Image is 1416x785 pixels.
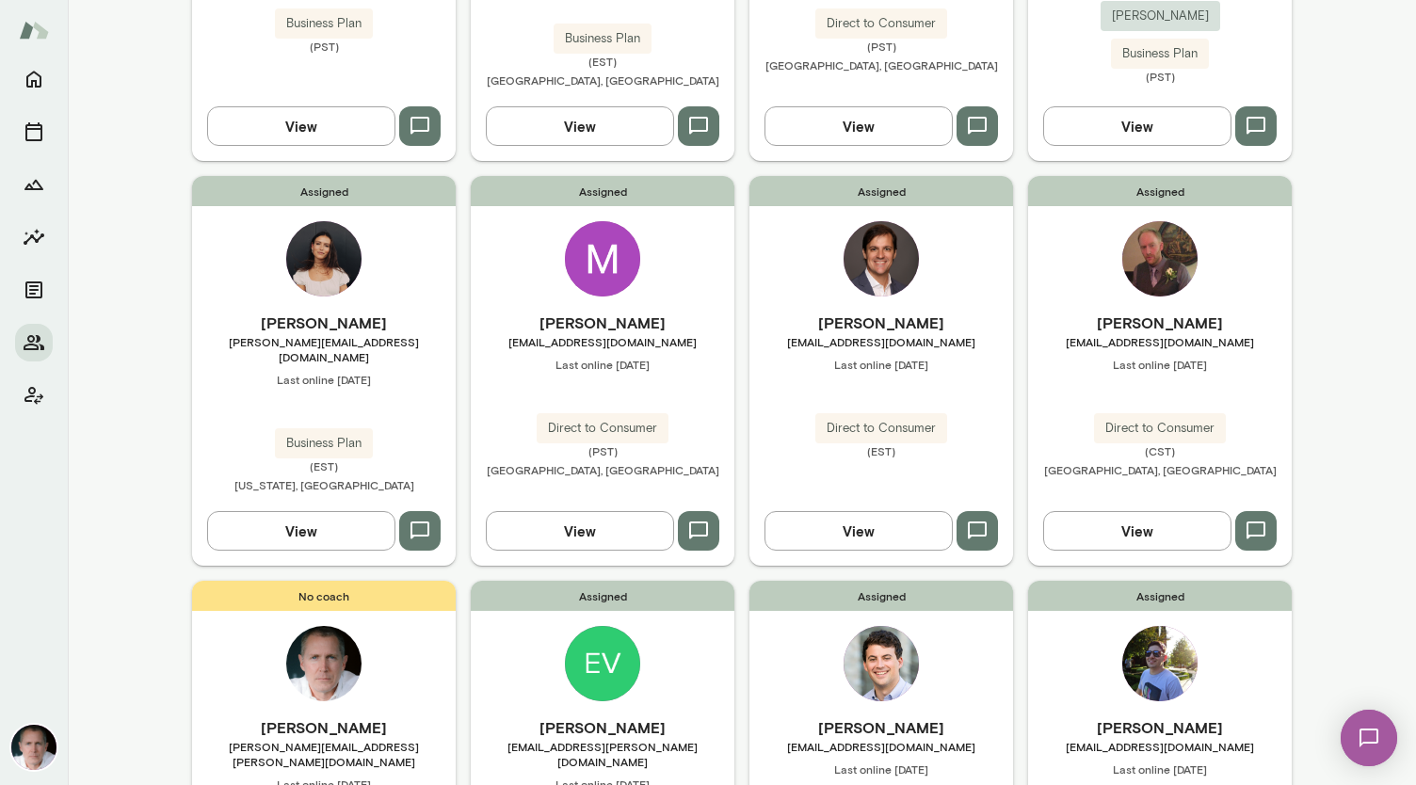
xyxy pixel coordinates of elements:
h6: [PERSON_NAME] [471,312,734,334]
span: Direct to Consumer [1094,419,1226,438]
span: [PERSON_NAME] [1101,7,1220,25]
h6: [PERSON_NAME] [749,312,1013,334]
span: (EST) [192,458,456,473]
span: [PERSON_NAME][EMAIL_ADDRESS][PERSON_NAME][DOMAIN_NAME] [192,739,456,769]
h6: [PERSON_NAME] [471,716,734,739]
span: [GEOGRAPHIC_DATA], [GEOGRAPHIC_DATA] [765,58,998,72]
button: Home [15,60,53,98]
img: Brian Stanley [1122,221,1198,296]
button: View [764,511,953,551]
span: Assigned [192,176,456,206]
span: [GEOGRAPHIC_DATA], [GEOGRAPHIC_DATA] [487,463,719,476]
button: View [486,106,674,146]
span: Assigned [471,176,734,206]
span: Last online [DATE] [1028,357,1292,372]
h6: [PERSON_NAME] [192,312,456,334]
span: (PST) [749,39,1013,54]
span: Business Plan [275,434,373,453]
h6: [PERSON_NAME] [749,716,1013,739]
img: Jordan Stern [844,626,919,701]
span: (CST) [1028,443,1292,458]
span: [GEOGRAPHIC_DATA], [GEOGRAPHIC_DATA] [1044,463,1277,476]
img: Emma Bates [286,221,362,296]
span: [EMAIL_ADDRESS][PERSON_NAME][DOMAIN_NAME] [471,739,734,769]
span: Last online [DATE] [749,761,1013,777]
span: Business Plan [275,14,373,33]
span: Direct to Consumer [537,419,668,438]
span: (PST) [471,443,734,458]
span: Direct to Consumer [815,14,947,33]
span: Business Plan [554,29,652,48]
button: Insights [15,218,53,256]
span: [EMAIL_ADDRESS][DOMAIN_NAME] [749,739,1013,754]
span: Assigned [749,581,1013,611]
span: [GEOGRAPHIC_DATA], [GEOGRAPHIC_DATA] [487,73,719,87]
span: Last online [DATE] [471,357,734,372]
span: Direct to Consumer [815,419,947,438]
span: [US_STATE], [GEOGRAPHIC_DATA] [234,478,414,491]
button: View [1043,106,1231,146]
span: Business Plan [1111,44,1209,63]
img: Mike Lane [11,725,56,770]
button: View [764,106,953,146]
button: Growth Plan [15,166,53,203]
button: Documents [15,271,53,309]
button: View [207,511,395,551]
span: [EMAIL_ADDRESS][DOMAIN_NAME] [749,334,1013,349]
button: Members [15,324,53,361]
button: Sessions [15,113,53,151]
span: Assigned [749,176,1013,206]
img: Mento [19,12,49,48]
img: Nico Rattazzi [1122,626,1198,701]
span: (EST) [471,54,734,69]
span: [EMAIL_ADDRESS][DOMAIN_NAME] [1028,334,1292,349]
span: (PST) [1028,69,1292,84]
span: Assigned [1028,176,1292,206]
h6: [PERSON_NAME] [1028,312,1292,334]
span: Last online [DATE] [192,372,456,387]
span: (EST) [749,443,1013,458]
h6: [PERSON_NAME] [1028,716,1292,739]
img: Michael Ulin [565,221,640,296]
span: Assigned [471,581,734,611]
button: View [207,106,395,146]
span: Last online [DATE] [749,357,1013,372]
img: Evan Roche [565,626,640,701]
span: No coach [192,581,456,611]
span: (PST) [192,39,456,54]
span: [EMAIL_ADDRESS][DOMAIN_NAME] [1028,739,1292,754]
span: Last online [DATE] [1028,761,1292,777]
h6: [PERSON_NAME] [192,716,456,739]
button: View [486,511,674,551]
img: Luciano M [844,221,919,296]
span: [EMAIL_ADDRESS][DOMAIN_NAME] [471,334,734,349]
button: View [1043,511,1231,551]
img: Mike Lane [286,626,362,701]
button: Client app [15,376,53,414]
span: [PERSON_NAME][EMAIL_ADDRESS][DOMAIN_NAME] [192,334,456,364]
span: Assigned [1028,581,1292,611]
